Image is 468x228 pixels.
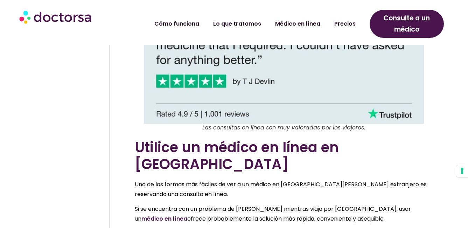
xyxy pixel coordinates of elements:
[370,10,444,38] a: Consulte a un médico
[206,16,268,32] a: Lo que tratamos
[135,139,433,173] h2: Utilice un médico en línea en [GEOGRAPHIC_DATA]
[141,215,187,223] a: médico en línea
[375,13,439,35] span: Consulte a un médico
[135,180,433,199] p: Una de las formas más fáciles de ver a un médico en [GEOGRAPHIC_DATA][PERSON_NAME] extranjero es ...
[125,16,363,32] nav: Menú
[456,165,468,177] button: Your consent preferences for tracking technologies
[327,16,363,32] a: Precios
[147,16,206,32] a: Cómo funciona
[268,16,327,32] a: Médico en línea
[135,124,433,132] figcaption: Las consultas en línea son muy valoradas por los viajeros.
[135,204,433,224] p: Si se encuentra con un problema de [PERSON_NAME] mientras viaja por [GEOGRAPHIC_DATA], usar un of...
